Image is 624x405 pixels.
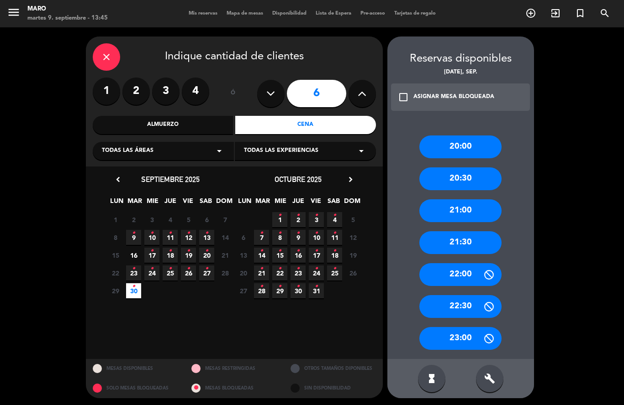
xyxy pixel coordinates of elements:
i: search [599,8,610,19]
div: Maro [27,5,108,14]
div: 20:30 [419,167,502,190]
span: 9 [126,230,141,245]
span: 4 [327,212,342,227]
span: Lista de Espera [311,11,356,16]
span: 2 [126,212,141,227]
span: 4 [163,212,178,227]
span: 20 [236,265,251,280]
span: 13 [199,230,214,245]
span: LUN [237,196,252,211]
div: Cena [235,116,376,134]
span: 31 [309,283,324,298]
span: 11 [163,230,178,245]
span: 24 [144,265,159,280]
span: 12 [345,230,360,245]
i: • [296,208,300,223]
i: • [132,226,135,240]
div: ó [218,78,248,109]
i: • [315,244,318,258]
i: • [169,226,172,240]
i: chevron_left [113,175,123,184]
div: MESAS RESTRINGIDAS [185,359,284,379]
span: MIE [145,196,160,211]
span: 15 [272,248,287,263]
span: 18 [327,248,342,263]
span: Tarjetas de regalo [390,11,440,16]
i: exit_to_app [550,8,561,19]
span: 8 [108,230,123,245]
i: • [296,244,300,258]
span: 3 [309,212,324,227]
label: 3 [152,78,180,105]
span: Todas las experiencias [244,146,318,156]
i: • [278,226,281,240]
span: 23 [126,265,141,280]
span: 8 [272,230,287,245]
span: JUE [291,196,306,211]
span: 7 [217,212,233,227]
span: Pre-acceso [356,11,390,16]
i: • [296,261,300,276]
span: 9 [291,230,306,245]
span: octubre 2025 [275,175,322,184]
span: DOM [344,196,359,211]
span: 19 [345,248,360,263]
i: • [315,226,318,240]
span: 7 [254,230,269,245]
i: • [315,261,318,276]
span: 10 [309,230,324,245]
i: • [132,261,135,276]
i: • [315,279,318,294]
i: menu [7,5,21,19]
div: martes 9. septiembre - 13:45 [27,14,108,23]
span: VIE [308,196,323,211]
span: 22 [272,265,287,280]
i: arrow_drop_down [356,145,367,156]
span: 26 [345,265,360,280]
i: • [150,244,153,258]
span: 1 [272,212,287,227]
i: • [333,244,336,258]
i: close [101,52,112,62]
i: • [205,226,208,240]
label: 4 [182,78,209,105]
span: septiembre 2025 [141,175,200,184]
i: • [169,261,172,276]
i: • [205,261,208,276]
span: 16 [291,248,306,263]
i: • [278,261,281,276]
span: 29 [108,283,123,298]
span: 27 [236,283,251,298]
span: 25 [327,265,342,280]
i: • [187,261,190,276]
i: • [260,279,263,294]
span: 30 [291,283,306,298]
span: DOM [216,196,231,211]
i: • [296,279,300,294]
i: • [260,244,263,258]
span: 12 [181,230,196,245]
i: build [484,373,495,384]
span: 11 [327,230,342,245]
i: • [333,208,336,223]
div: Indique cantidad de clientes [93,43,376,71]
span: 6 [199,212,214,227]
span: 14 [217,230,233,245]
i: • [187,226,190,240]
span: 6 [236,230,251,245]
span: 1 [108,212,123,227]
i: • [260,261,263,276]
div: MESAS DISPONIBLES [86,359,185,379]
div: 20:00 [419,135,502,158]
div: 22:30 [419,295,502,318]
span: 28 [217,265,233,280]
i: arrow_drop_down [214,145,225,156]
span: 19 [181,248,196,263]
span: SAB [198,196,213,211]
span: 25 [163,265,178,280]
i: • [296,226,300,240]
div: [DATE], sep. [387,68,534,77]
div: ASIGNAR MESA BLOQUEADA [413,93,494,102]
span: 28 [254,283,269,298]
i: • [169,244,172,258]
